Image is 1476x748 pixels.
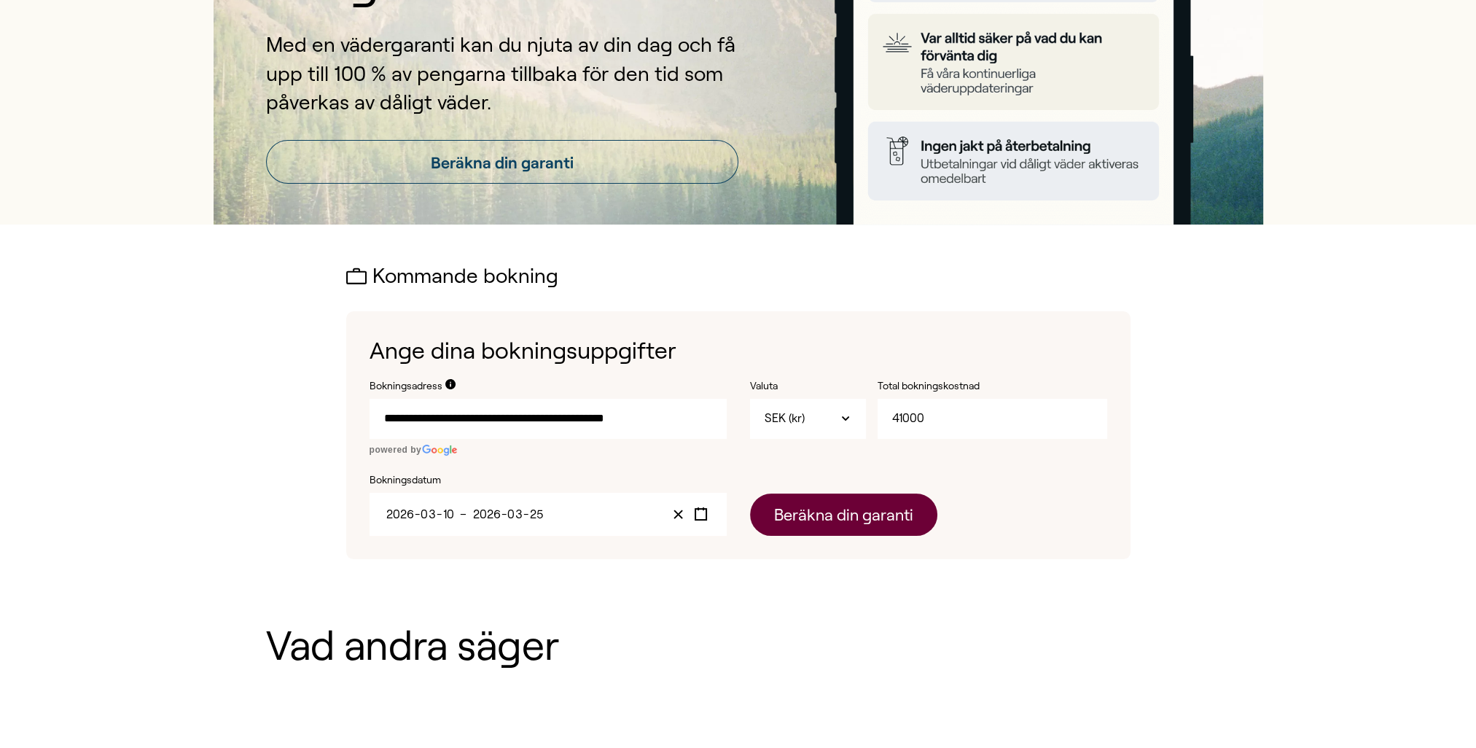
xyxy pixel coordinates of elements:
span: – [460,508,471,521]
h1: Ange dina bokningsuppgifter [370,335,1107,367]
span: - [523,508,529,521]
span: - [501,508,507,521]
button: Beräkna din garanti [750,494,937,536]
span: - [437,508,442,521]
h2: Kommande bokning [346,265,1131,288]
input: Total bokningskostnad [878,399,1107,438]
label: Total bokningskostnad [878,379,1023,394]
span: powered by [370,445,422,455]
span: - [415,508,421,521]
label: Valuta [750,379,866,394]
span: SEK (kr) [765,410,805,426]
input: Year [386,508,415,521]
button: Clear value [667,504,690,524]
input: Year [472,508,501,521]
label: Bokningsadress [370,379,442,394]
span: 0 [507,508,515,521]
h1: Vad andra säger [266,623,1211,669]
input: Month [421,508,437,521]
input: Day [529,508,544,521]
label: Bokningsdatum [370,473,727,488]
img: Google logo [421,445,458,456]
p: Med en vädergaranti kan du njuta av din dag och få upp till 100 % av pengarna tillbaka för den ti... [266,31,738,117]
span: 0 [421,508,428,521]
input: Month [508,508,523,521]
a: Beräkna din garanti [266,140,738,184]
input: Day [442,508,456,521]
button: Toggle calendar [690,504,712,524]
